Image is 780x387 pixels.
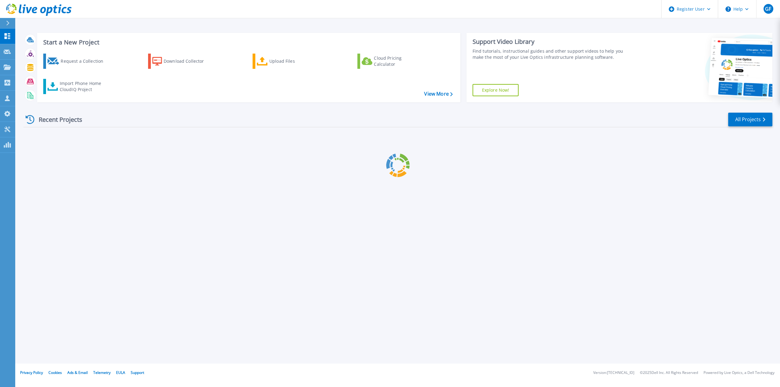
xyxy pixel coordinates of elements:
[131,370,144,375] a: Support
[23,112,90,127] div: Recent Projects
[269,55,318,67] div: Upload Files
[148,54,216,69] a: Download Collector
[473,84,519,96] a: Explore Now!
[765,6,771,11] span: GF
[20,370,43,375] a: Privacy Policy
[48,370,62,375] a: Cookies
[357,54,425,69] a: Cloud Pricing Calculator
[253,54,321,69] a: Upload Files
[116,370,125,375] a: EULA
[61,55,109,67] div: Request a Collection
[93,370,111,375] a: Telemetry
[640,371,698,375] li: © 2025 Dell Inc. All Rights Reserved
[473,38,631,46] div: Support Video Library
[164,55,212,67] div: Download Collector
[473,48,631,60] div: Find tutorials, instructional guides and other support videos to help you make the most of your L...
[593,371,634,375] li: Version: [TECHNICAL_ID]
[374,55,423,67] div: Cloud Pricing Calculator
[43,39,452,46] h3: Start a New Project
[67,370,88,375] a: Ads & Email
[728,113,772,126] a: All Projects
[704,371,775,375] li: Powered by Live Optics, a Dell Technology
[424,91,452,97] a: View More
[43,54,111,69] a: Request a Collection
[60,80,107,93] div: Import Phone Home CloudIQ Project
